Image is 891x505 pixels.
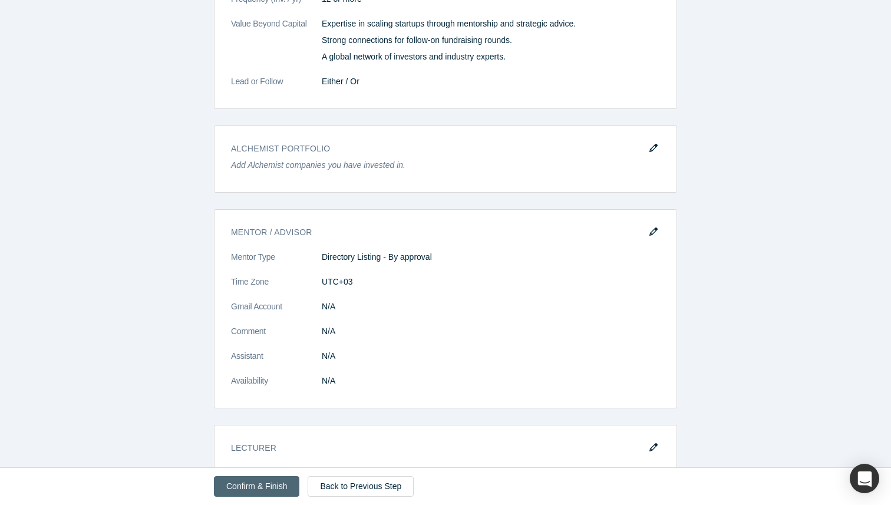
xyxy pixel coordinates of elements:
[308,476,414,497] a: Back to Previous Step
[231,301,322,325] dt: Gmail Account
[322,34,660,47] p: Strong connections for follow-on fundraising rounds.
[231,18,322,75] dt: Value Beyond Capital
[231,226,643,239] h3: Mentor / Advisor
[231,442,643,454] h3: Lecturer
[231,375,322,400] dt: Availability
[322,301,660,313] dd: N/A
[231,276,322,301] dt: Time Zone
[322,325,660,338] dd: N/A
[214,476,299,497] button: Confirm & Finish
[322,51,660,63] p: A global network of investors and industry experts.
[231,251,322,276] dt: Mentor Type
[322,350,660,362] dd: N/A
[231,159,660,171] p: Add Alchemist companies you have invested in.
[231,143,643,155] h3: Alchemist Portfolio
[322,251,660,263] dd: Directory Listing - By approval
[322,18,660,30] p: Expertise in scaling startups through mentorship and strategic advice.
[231,75,322,100] dt: Lead or Follow
[231,325,322,350] dt: Comment
[231,350,322,375] dt: Assistant
[322,75,660,88] dd: Either / Or
[322,375,660,387] dd: N/A
[322,276,660,288] dd: UTC+03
